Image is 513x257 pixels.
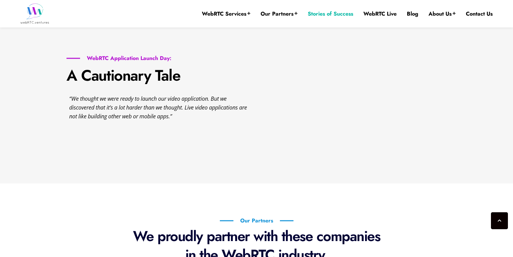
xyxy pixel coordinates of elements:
p: A Cautionary Tale [66,66,253,85]
a: Contact Us [466,10,493,18]
a: Our Partners [261,10,298,18]
a: Stories of Success [308,10,353,18]
a: Blog [407,10,418,18]
a: WebRTC Live [363,10,397,18]
a: WebRTC Services [202,10,250,18]
h6: Our Partners [220,217,293,224]
h6: WebRTC Application Launch Day: [66,55,192,62]
em: “We thought we were ready to launch our video application. But we discovered that it’s a lot hard... [69,95,247,120]
a: About Us [429,10,456,18]
img: WebRTC.ventures [20,3,49,24]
